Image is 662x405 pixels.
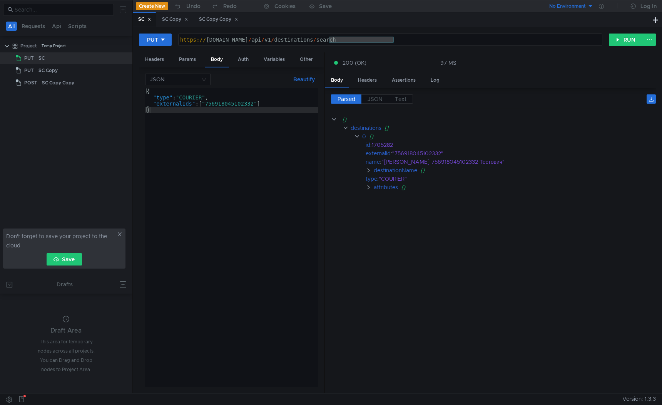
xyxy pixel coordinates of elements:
div: SC Copy [38,65,58,76]
div: Variables [257,52,291,67]
span: Text [395,96,406,103]
span: PUT [24,65,34,76]
div: : [366,149,656,158]
span: JSON [368,96,383,103]
button: All [6,22,17,31]
div: 1705282 [372,141,645,149]
div: SC Copy Copy [42,77,74,89]
button: Scripts [66,22,89,31]
div: Log [425,73,446,87]
span: 200 (OK) [343,59,366,67]
div: Project [20,40,37,52]
button: RUN [609,34,643,46]
div: Other [294,52,319,67]
div: "756918045102332" [392,149,646,158]
div: [] [384,124,646,132]
div: Undo [186,2,201,11]
div: 97 MS [440,59,456,66]
input: Search... [15,5,109,14]
div: Body [205,52,229,67]
button: PUT [139,34,172,46]
div: SC [138,15,151,24]
div: : [366,175,656,183]
button: Beautify [290,75,318,84]
div: SC Copy Copy [199,15,238,24]
div: Headers [139,52,170,67]
div: Body [325,73,349,88]
button: Requests [19,22,47,31]
div: 0 [362,132,366,141]
div: Redo [223,2,237,11]
div: "[PERSON_NAME]-756918045102332 Тестович" [381,158,645,166]
div: SC [38,52,45,64]
div: Assertions [386,73,422,87]
div: attributes [373,183,398,192]
div: destinationName [373,166,417,175]
div: {} [342,115,645,124]
div: Drafts [57,280,73,289]
div: Params [173,52,202,67]
div: SC Copy [162,15,188,24]
span: PUT [24,52,34,64]
div: {} [369,132,645,141]
span: Don't forget to save your project to the cloud [6,232,115,250]
button: Undo [168,0,206,12]
span: POST [24,77,37,89]
div: PUT [147,35,158,44]
span: Parsed [338,96,355,103]
div: Temp Project [42,40,66,52]
button: Api [50,22,64,31]
button: Save [47,253,82,266]
div: {} [420,166,647,175]
div: destinations [350,124,381,132]
div: Save [319,3,332,9]
div: No Environment [549,3,586,10]
div: Cookies [274,2,296,11]
button: Create New [136,2,168,10]
div: Headers [352,73,383,87]
div: type [366,175,377,183]
span: Version: 1.3.3 [622,393,656,405]
div: {} [401,183,646,192]
button: Redo [206,0,242,12]
div: id [366,141,370,149]
div: : [366,158,656,166]
div: "COURIER" [379,175,645,183]
div: Log In [640,2,657,11]
div: name [366,158,380,166]
div: Auth [232,52,255,67]
div: : [366,141,656,149]
div: externalId [366,149,391,158]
